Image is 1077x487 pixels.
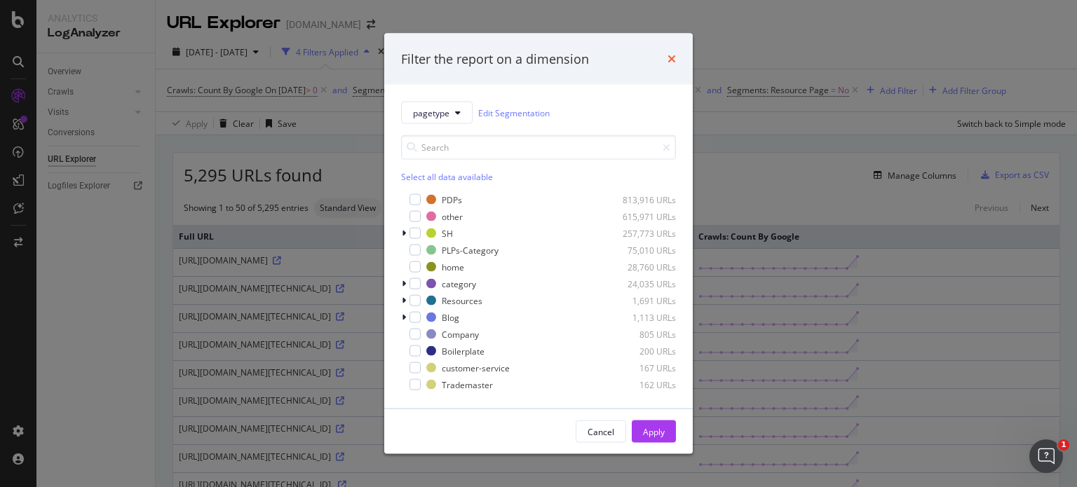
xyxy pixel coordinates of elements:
[576,420,626,443] button: Cancel
[607,328,676,340] div: 805 URLs
[607,345,676,357] div: 200 URLs
[442,227,453,239] div: SH
[643,425,665,437] div: Apply
[442,261,464,273] div: home
[401,102,473,124] button: pagetype
[442,328,479,340] div: Company
[401,135,676,160] input: Search
[442,193,462,205] div: PDPs
[1058,439,1069,451] span: 1
[607,261,676,273] div: 28,760 URLs
[632,420,676,443] button: Apply
[607,378,676,390] div: 162 URLs
[442,378,493,390] div: Trademaster
[607,227,676,239] div: 257,773 URLs
[442,277,476,289] div: category
[607,244,676,256] div: 75,010 URLs
[442,294,482,306] div: Resources
[607,311,676,323] div: 1,113 URLs
[442,345,485,357] div: Boilerplate
[442,210,463,222] div: other
[1029,439,1063,473] iframe: Intercom live chat
[607,294,676,306] div: 1,691 URLs
[401,50,589,68] div: Filter the report on a dimension
[588,425,614,437] div: Cancel
[442,244,499,256] div: PLPs-Category
[607,362,676,373] div: 167 URLs
[478,105,550,120] a: Edit Segmentation
[413,107,449,118] span: pagetype
[607,193,676,205] div: 813,916 URLs
[607,210,676,222] div: 615,971 URLs
[442,311,459,323] div: Blog
[401,171,676,183] div: Select all data available
[442,362,510,373] div: customer-service
[384,33,693,454] div: modal
[607,277,676,289] div: 24,035 URLs
[668,50,676,68] div: times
